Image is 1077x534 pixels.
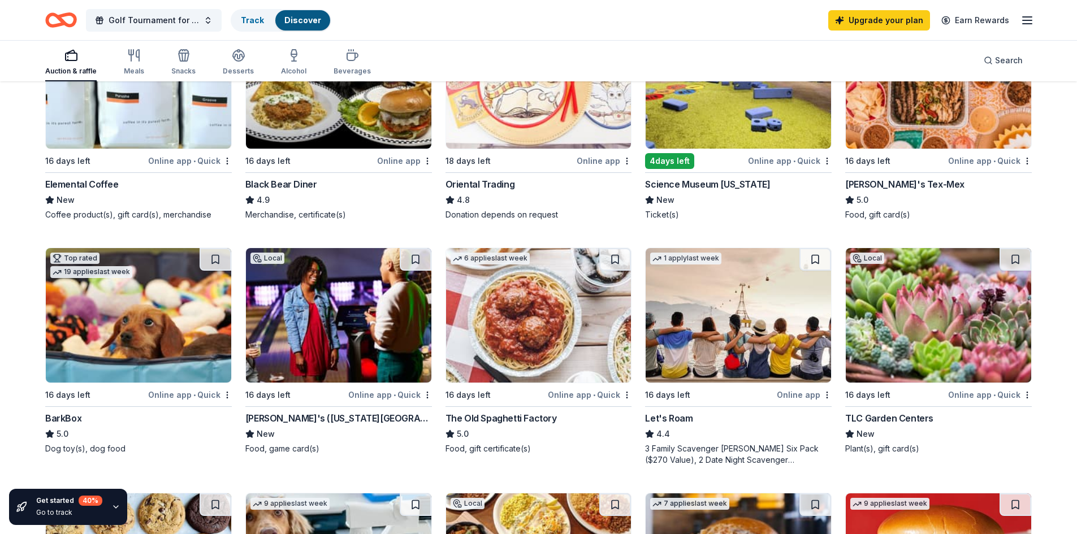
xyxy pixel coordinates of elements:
[451,498,485,509] div: Local
[250,253,284,264] div: Local
[223,44,254,81] button: Desserts
[245,388,291,402] div: 16 days left
[451,253,530,264] div: 6 applies last week
[845,14,1032,220] a: Image for Chuy's Tex-Mex2 applieslast week16 days leftOnline app•Quick[PERSON_NAME]'s Tex-Mex5.0F...
[171,44,196,81] button: Snacks
[845,388,890,402] div: 16 days left
[445,411,557,425] div: The Old Spaghetti Factory
[645,14,832,220] a: Image for Science Museum OklahomaLocal4days leftOnline app•QuickScience Museum [US_STATE]NewTicke...
[793,157,795,166] span: •
[45,248,232,454] a: Image for BarkBoxTop rated19 applieslast week16 days leftOnline app•QuickBarkBox5.0Dog toy(s), do...
[245,411,432,425] div: [PERSON_NAME]'s ([US_STATE][GEOGRAPHIC_DATA])
[148,388,232,402] div: Online app Quick
[857,193,868,207] span: 5.0
[45,7,77,33] a: Home
[86,9,222,32] button: Golf Tournament for Single Moms
[45,67,97,76] div: Auction & raffle
[284,15,321,25] a: Discover
[975,49,1032,72] button: Search
[646,248,831,383] img: Image for Let's Roam
[36,496,102,506] div: Get started
[45,388,90,402] div: 16 days left
[45,411,81,425] div: BarkBox
[846,248,1031,383] img: Image for TLC Garden Centers
[79,496,102,506] div: 40 %
[656,427,670,441] span: 4.4
[445,248,632,454] a: Image for The Old Spaghetti Factory6 applieslast week16 days leftOnline app•QuickThe Old Spaghett...
[124,67,144,76] div: Meals
[446,248,632,383] img: Image for The Old Spaghetti Factory
[281,67,306,76] div: Alcohol
[850,498,929,510] div: 9 applies last week
[645,411,693,425] div: Let's Roam
[245,177,317,191] div: Black Bear Diner
[257,427,275,441] span: New
[948,154,1032,168] div: Online app Quick
[845,443,1032,454] div: Plant(s), gift card(s)
[845,248,1032,454] a: Image for TLC Garden CentersLocal16 days leftOnline app•QuickTLC Garden CentersNewPlant(s), gift ...
[245,209,432,220] div: Merchandise, certificate(s)
[193,390,196,400] span: •
[393,390,396,400] span: •
[645,153,694,169] div: 4 days left
[577,154,632,168] div: Online app
[845,154,890,168] div: 16 days left
[124,44,144,81] button: Meals
[445,177,515,191] div: Oriental Trading
[245,154,291,168] div: 16 days left
[57,427,68,441] span: 5.0
[245,248,432,454] a: Image for Andy B's (Oklahoma City)Local16 days leftOnline app•Quick[PERSON_NAME]'s ([US_STATE][GE...
[45,154,90,168] div: 16 days left
[223,67,254,76] div: Desserts
[334,44,371,81] button: Beverages
[457,193,470,207] span: 4.8
[45,177,119,191] div: Elemental Coffee
[445,14,632,220] a: Image for Oriental TradingTop rated12 applieslast week18 days leftOnline appOriental Trading4.8Do...
[250,498,330,510] div: 9 applies last week
[334,67,371,76] div: Beverages
[36,508,102,517] div: Go to track
[171,67,196,76] div: Snacks
[148,154,232,168] div: Online app Quick
[45,44,97,81] button: Auction & raffle
[646,14,831,149] img: Image for Science Museum Oklahoma
[645,443,832,466] div: 3 Family Scavenger [PERSON_NAME] Six Pack ($270 Value), 2 Date Night Scavenger [PERSON_NAME] Two ...
[828,10,930,31] a: Upgrade your plan
[50,266,132,278] div: 19 applies last week
[241,15,264,25] a: Track
[245,443,432,454] div: Food, game card(s)
[656,193,674,207] span: New
[348,388,432,402] div: Online app Quick
[109,14,199,27] span: Golf Tournament for Single Moms
[857,427,875,441] span: New
[548,388,632,402] div: Online app Quick
[445,209,632,220] div: Donation depends on request
[50,253,100,264] div: Top rated
[845,209,1032,220] div: Food, gift card(s)
[645,248,832,466] a: Image for Let's Roam1 applylast week16 days leftOnline appLet's Roam4.43 Family Scavenger [PERSON...
[377,154,432,168] div: Online app
[846,14,1031,149] img: Image for Chuy's Tex-Mex
[445,443,632,454] div: Food, gift certificate(s)
[995,54,1023,67] span: Search
[650,253,721,264] div: 1 apply last week
[948,388,1032,402] div: Online app Quick
[645,209,832,220] div: Ticket(s)
[445,388,491,402] div: 16 days left
[45,443,232,454] div: Dog toy(s), dog food
[935,10,1016,31] a: Earn Rewards
[593,390,595,400] span: •
[645,177,770,191] div: Science Museum [US_STATE]
[45,209,232,220] div: Coffee product(s), gift card(s), merchandise
[993,390,996,400] span: •
[446,14,632,149] img: Image for Oriental Trading
[257,193,270,207] span: 4.9
[246,14,431,149] img: Image for Black Bear Diner
[57,193,75,207] span: New
[45,14,232,220] a: Image for Elemental CoffeeLocal16 days leftOnline app•QuickElemental CoffeeNewCoffee product(s), ...
[748,154,832,168] div: Online app Quick
[281,44,306,81] button: Alcohol
[245,14,432,220] a: Image for Black Bear DinerTop rated2 applieslast week16 days leftOnline appBlack Bear Diner4.9Mer...
[845,177,964,191] div: [PERSON_NAME]'s Tex-Mex
[850,253,884,264] div: Local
